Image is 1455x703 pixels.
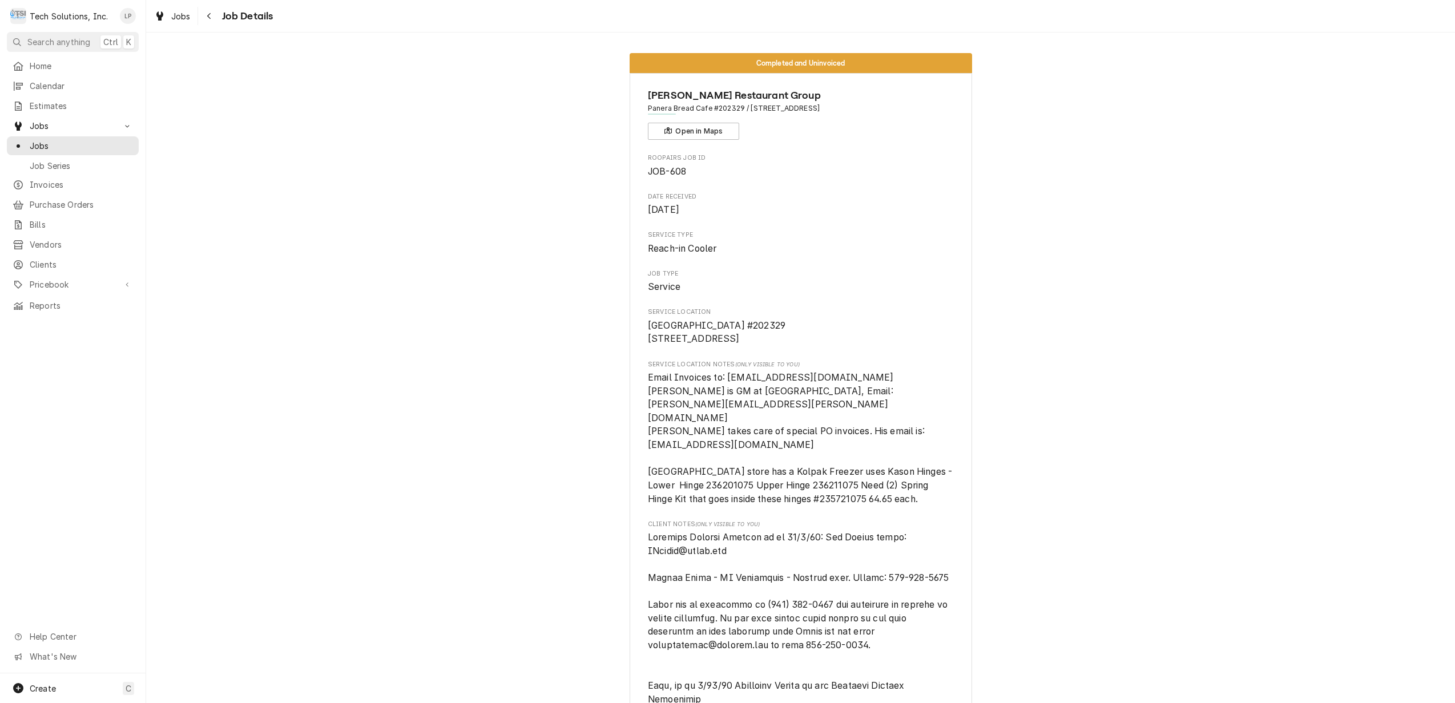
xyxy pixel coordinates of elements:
[7,275,139,294] a: Go to Pricebook
[756,59,845,67] span: Completed and Uninvoiced
[30,631,132,643] span: Help Center
[648,360,953,369] span: Service Location Notes
[648,308,953,317] span: Service Location
[126,36,131,48] span: K
[7,215,139,234] a: Bills
[30,100,133,112] span: Estimates
[630,53,972,73] div: Status
[7,175,139,194] a: Invoices
[648,123,739,140] button: Open in Maps
[30,80,133,92] span: Calendar
[200,7,219,25] button: Navigate back
[648,231,953,240] span: Service Type
[7,156,139,175] a: Job Series
[30,179,133,191] span: Invoices
[30,258,133,270] span: Clients
[120,8,136,24] div: LP
[648,360,953,506] div: [object Object]
[648,242,953,256] span: Service Type
[648,231,953,255] div: Service Type
[695,521,760,527] span: (Only Visible to You)
[7,96,139,115] a: Estimates
[7,235,139,254] a: Vendors
[27,36,90,48] span: Search anything
[648,243,716,254] span: Reach-in Cooler
[648,269,953,294] div: Job Type
[7,32,139,52] button: Search anythingCtrlK
[10,8,26,24] div: Tech Solutions, Inc.'s Avatar
[7,255,139,274] a: Clients
[150,7,195,26] a: Jobs
[648,281,680,292] span: Service
[648,371,953,506] span: [object Object]
[648,319,953,346] span: Service Location
[30,120,116,132] span: Jobs
[648,308,953,346] div: Service Location
[7,136,139,155] a: Jobs
[648,88,953,140] div: Client Information
[30,199,133,211] span: Purchase Orders
[648,192,953,217] div: Date Received
[7,56,139,75] a: Home
[7,296,139,315] a: Reports
[648,269,953,278] span: Job Type
[7,627,139,646] a: Go to Help Center
[648,280,953,294] span: Job Type
[648,203,953,217] span: Date Received
[30,300,133,312] span: Reports
[30,239,133,251] span: Vendors
[30,10,108,22] div: Tech Solutions, Inc.
[648,103,953,114] span: Address
[30,219,133,231] span: Bills
[103,36,118,48] span: Ctrl
[648,165,953,179] span: Roopairs Job ID
[219,9,273,24] span: Job Details
[7,647,139,666] a: Go to What's New
[30,140,133,152] span: Jobs
[735,361,800,367] span: (Only Visible to You)
[120,8,136,24] div: Lisa Paschal's Avatar
[648,320,785,345] span: [GEOGRAPHIC_DATA] #202329 [STREET_ADDRESS]
[648,88,953,103] span: Name
[7,76,139,95] a: Calendar
[648,166,686,177] span: JOB-608
[648,372,954,504] span: Email Invoices to: [EMAIL_ADDRESS][DOMAIN_NAME] [PERSON_NAME] is GM at [GEOGRAPHIC_DATA], Email: ...
[171,10,191,22] span: Jobs
[648,520,953,529] span: Client Notes
[7,195,139,214] a: Purchase Orders
[30,651,132,662] span: What's New
[30,160,133,172] span: Job Series
[30,278,116,290] span: Pricebook
[648,204,679,215] span: [DATE]
[648,153,953,178] div: Roopairs Job ID
[10,8,26,24] div: T
[30,60,133,72] span: Home
[648,192,953,201] span: Date Received
[648,153,953,163] span: Roopairs Job ID
[30,684,56,693] span: Create
[126,682,131,694] span: C
[7,116,139,135] a: Go to Jobs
